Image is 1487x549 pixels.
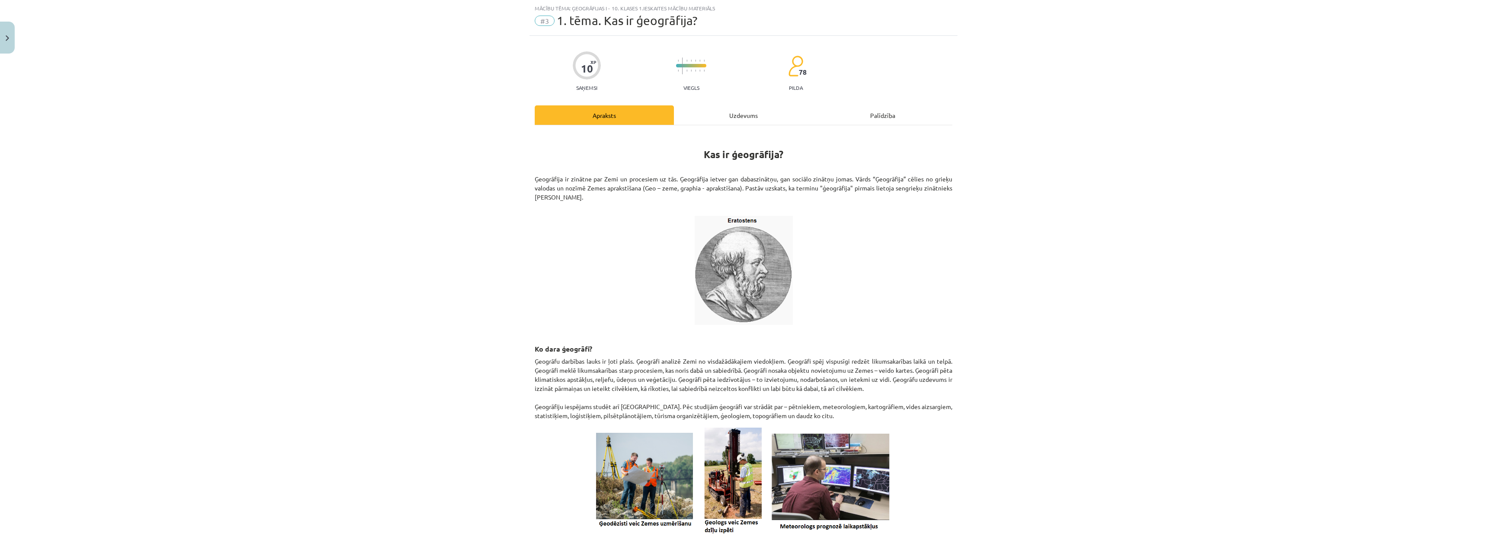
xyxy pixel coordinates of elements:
img: icon-short-line-57e1e144782c952c97e751825c79c345078a6d821885a25fce030b3d8c18986b.svg [699,70,700,72]
span: 1. tēma. Kas ir ģeogrāfija? [557,13,697,28]
div: Uzdevums [674,105,813,125]
p: Saņemsi [573,85,601,91]
p: Ģeogrāfu darbības lauks ir ļoti plašs. Ģeogrāfi analizē Zemi no visdažādākajiem viedokļiem. Ģeogr... [535,357,952,420]
img: icon-close-lesson-0947bae3869378f0d4975bcd49f059093ad1ed9edebbc8119c70593378902aed.svg [6,35,9,41]
img: icon-short-line-57e1e144782c952c97e751825c79c345078a6d821885a25fce030b3d8c18986b.svg [699,60,700,62]
span: XP [590,60,596,64]
span: 78 [799,68,807,76]
strong: Kas ir ģeogrāfija? [704,148,783,161]
p: Ģeogrāfija ir zinātne par Zemi un procesiem uz tās. Ģeogrāfija ietver gan dabaszinātņu, gan sociā... [535,175,952,211]
p: Viegls [683,85,699,91]
div: Palīdzība [813,105,952,125]
img: icon-long-line-d9ea69661e0d244f92f715978eff75569469978d946b2353a9bb055b3ed8787d.svg [682,57,683,74]
span: #3 [535,16,555,26]
img: icon-short-line-57e1e144782c952c97e751825c79c345078a6d821885a25fce030b3d8c18986b.svg [695,60,696,62]
img: icon-short-line-57e1e144782c952c97e751825c79c345078a6d821885a25fce030b3d8c18986b.svg [686,60,687,62]
div: Mācību tēma: Ģeogrāfijas i - 10. klases 1.ieskaites mācību materiāls [535,5,952,11]
strong: Ko dara ģeogrāfi? [535,344,592,353]
img: students-c634bb4e5e11cddfef0936a35e636f08e4e9abd3cc4e673bd6f9a4125e45ecb1.svg [788,55,803,77]
img: icon-short-line-57e1e144782c952c97e751825c79c345078a6d821885a25fce030b3d8c18986b.svg [678,60,679,62]
p: pilda [789,85,803,91]
div: 10 [581,63,593,75]
img: icon-short-line-57e1e144782c952c97e751825c79c345078a6d821885a25fce030b3d8c18986b.svg [686,70,687,72]
img: icon-short-line-57e1e144782c952c97e751825c79c345078a6d821885a25fce030b3d8c18986b.svg [695,70,696,72]
div: Apraksts [535,105,674,125]
img: icon-short-line-57e1e144782c952c97e751825c79c345078a6d821885a25fce030b3d8c18986b.svg [678,70,679,72]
